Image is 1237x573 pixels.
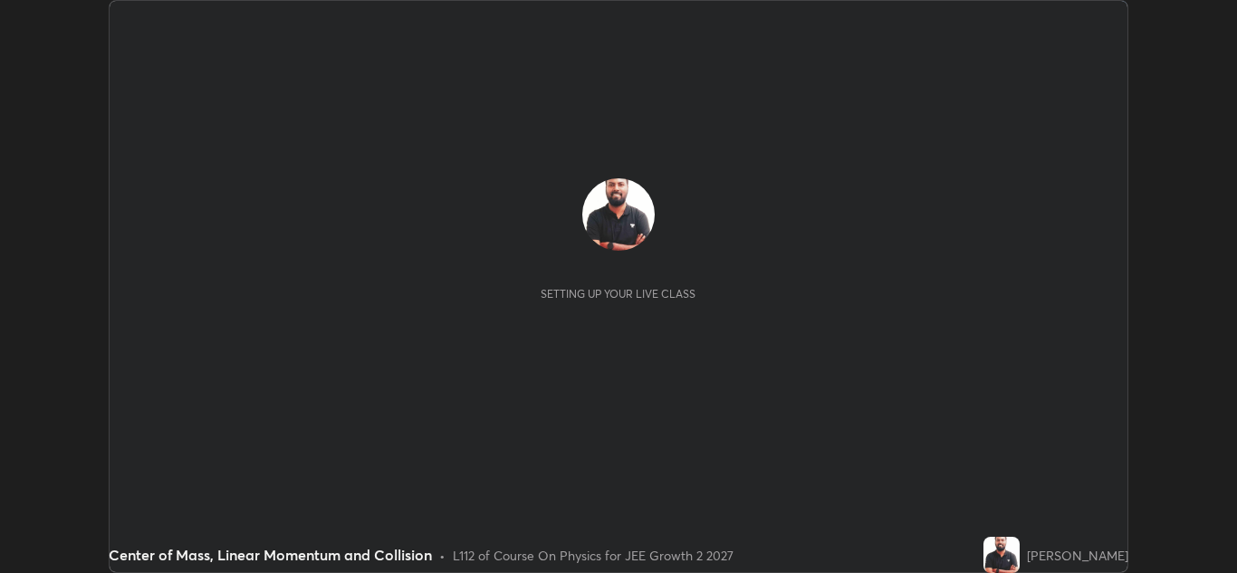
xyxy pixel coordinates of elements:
div: Center of Mass, Linear Momentum and Collision [109,544,432,566]
div: • [439,546,446,565]
img: 08faf541e4d14fc7b1a5b06c1cc58224.jpg [582,178,655,251]
div: Setting up your live class [541,287,695,301]
div: L112 of Course On Physics for JEE Growth 2 2027 [453,546,734,565]
div: [PERSON_NAME] [1027,546,1128,565]
img: 08faf541e4d14fc7b1a5b06c1cc58224.jpg [983,537,1020,573]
